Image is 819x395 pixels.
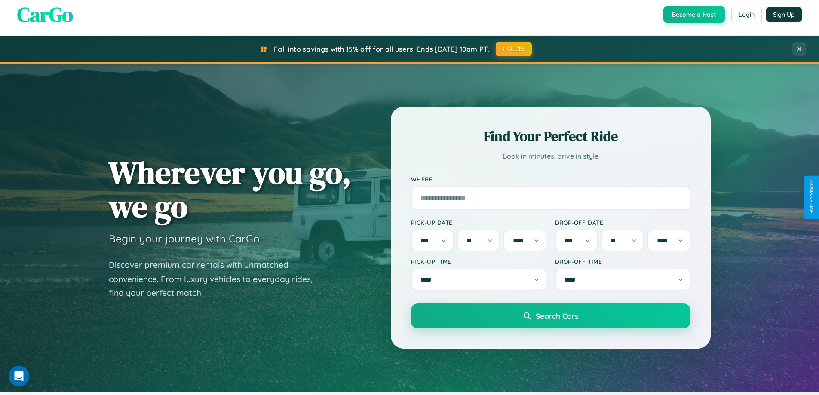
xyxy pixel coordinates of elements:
p: Book in minutes, drive in style [411,150,690,162]
iframe: Intercom live chat [9,366,29,386]
div: Give Feedback [809,180,815,215]
span: CarGo [17,0,73,29]
button: FALL15 [496,42,532,56]
h2: Find Your Perfect Ride [411,127,690,146]
h1: Wherever you go, we go [109,156,351,224]
p: Discover premium car rentals with unmatched convenience. From luxury vehicles to everyday rides, ... [109,258,324,300]
label: Pick-up Time [411,258,546,265]
label: Pick-up Date [411,219,546,226]
h3: Begin your journey with CarGo [109,232,260,245]
label: Drop-off Date [555,219,690,226]
button: Login [731,7,762,22]
label: Where [411,175,690,183]
button: Sign Up [766,7,802,22]
span: Search Cars [536,311,578,321]
button: Search Cars [411,303,690,328]
span: Fall into savings with 15% off for all users! Ends [DATE] 10am PT. [274,45,489,53]
label: Drop-off Time [555,258,690,265]
button: Become a Host [663,6,725,23]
